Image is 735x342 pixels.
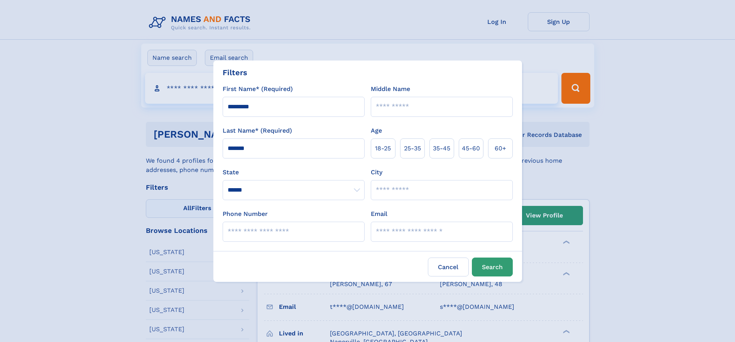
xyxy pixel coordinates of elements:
[223,67,247,78] div: Filters
[223,209,268,219] label: Phone Number
[223,84,293,94] label: First Name* (Required)
[495,144,506,153] span: 60+
[472,258,513,276] button: Search
[428,258,469,276] label: Cancel
[433,144,450,153] span: 35‑45
[223,168,365,177] label: State
[371,84,410,94] label: Middle Name
[223,126,292,135] label: Last Name* (Required)
[371,126,382,135] label: Age
[375,144,391,153] span: 18‑25
[371,209,387,219] label: Email
[371,168,382,177] label: City
[404,144,421,153] span: 25‑35
[462,144,480,153] span: 45‑60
